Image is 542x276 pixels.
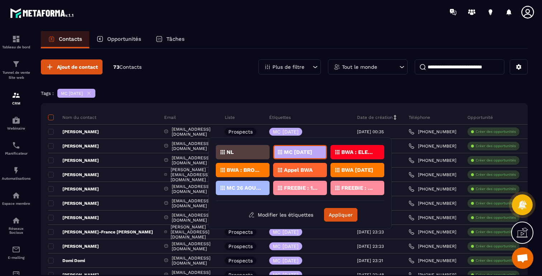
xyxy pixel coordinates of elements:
[409,158,456,163] a: [PHONE_NUMBER]
[2,70,30,80] p: Tunnel de vente Site web
[2,126,30,130] p: Webinaire
[48,243,99,249] p: [PERSON_NAME]
[2,176,30,180] p: Automatisations
[409,243,456,249] a: [PHONE_NUMBER]
[48,258,85,263] p: Domi Domi
[512,247,533,269] div: Ouvrir le chat
[59,36,82,42] p: Contacts
[476,215,516,220] p: Créer des opportunités
[227,150,234,155] p: NL
[341,150,376,155] p: BWA : ELEVES
[225,115,235,120] p: Liste
[269,115,291,120] p: Étiquettes
[341,168,373,173] p: BWA [DATE]
[41,91,54,96] p: Tags :
[409,129,456,135] a: [PHONE_NUMBER]
[228,229,253,234] p: Prospects
[48,143,99,149] p: [PERSON_NAME]
[89,31,148,48] a: Opportunités
[12,166,20,175] img: automations
[409,229,456,235] a: [PHONE_NUMBER]
[57,63,98,71] span: Ajout de contact
[2,54,30,86] a: formationformationTunnel de vente Site web
[284,185,319,190] p: FREEBIE : 10 MIN
[148,31,192,48] a: Tâches
[10,6,75,19] img: logo
[119,64,142,70] span: Contacts
[272,64,304,69] p: Plus de filtre
[2,151,30,155] p: Planificateur
[228,244,253,249] p: Prospects
[48,115,96,120] p: Nom du contact
[12,216,20,225] img: social-network
[409,258,456,263] a: [PHONE_NUMBER]
[12,91,20,100] img: formation
[228,129,253,134] p: Prospects
[2,29,30,54] a: formationformationTableau de bord
[228,258,253,263] p: Prospects
[476,129,516,134] p: Créer des opportunités
[357,229,384,234] p: [DATE] 23:23
[12,141,20,150] img: scheduler
[467,115,493,120] p: Opportunité
[2,136,30,161] a: schedulerschedulerPlanificateur
[107,36,141,42] p: Opportunités
[341,185,376,190] p: FREEBIE : GUIDE
[476,158,516,163] p: Créer des opportunités
[41,31,89,48] a: Contacts
[409,215,456,221] a: [PHONE_NUMBER]
[2,240,30,265] a: emailemailE-mailing
[476,187,516,192] p: Créer des opportunités
[2,256,30,260] p: E-mailing
[166,36,185,42] p: Tâches
[2,161,30,186] a: automationsautomationsAutomatisations
[2,101,30,105] p: CRM
[48,215,99,221] p: [PERSON_NAME]
[357,129,384,134] p: [DATE] 00:35
[273,229,299,234] p: MC [DATE]
[476,172,516,177] p: Créer des opportunités
[41,59,103,74] button: Ajout de contact
[342,64,377,69] p: Tout le monde
[476,229,516,234] p: Créer des opportunités
[324,208,357,222] button: Appliquer
[2,227,30,234] p: Réseaux Sociaux
[48,158,99,163] p: [PERSON_NAME]
[476,258,516,263] p: Créer des opportunités
[2,202,30,205] p: Espace membre
[12,245,20,254] img: email
[476,244,516,249] p: Créer des opportunités
[12,116,20,125] img: automations
[357,115,393,120] p: Date de création
[227,185,261,190] p: MC 26 AOUT 2025
[12,191,20,200] img: automations
[61,91,83,96] p: MC [DATE]
[476,144,516,149] p: Créer des opportunités
[357,258,383,263] p: [DATE] 23:21
[284,168,313,173] p: Appel BWA
[357,244,384,249] p: [DATE] 23:23
[164,115,176,120] p: Email
[273,244,299,249] p: MC [DATE]
[113,64,142,71] p: 73
[227,168,261,173] p: BWA : BROCHURE
[409,143,456,149] a: [PHONE_NUMBER]
[12,60,20,68] img: formation
[48,172,99,178] p: [PERSON_NAME]
[2,211,30,240] a: social-networksocial-networkRéseaux Sociaux
[48,229,153,235] p: [PERSON_NAME]-France [PERSON_NAME]
[409,115,430,120] p: Téléphone
[409,200,456,206] a: [PHONE_NUMBER]
[48,186,99,192] p: [PERSON_NAME]
[409,186,456,192] a: [PHONE_NUMBER]
[2,86,30,111] a: formationformationCRM
[284,150,312,155] p: MC [DATE]
[48,200,99,206] p: [PERSON_NAME]
[273,129,299,134] p: MC [DATE]
[409,172,456,178] a: [PHONE_NUMBER]
[273,258,299,263] p: MC [DATE]
[2,45,30,49] p: Tableau de bord
[2,111,30,136] a: automationsautomationsWebinaire
[476,201,516,206] p: Créer des opportunités
[243,208,319,221] button: Modifier les étiquettes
